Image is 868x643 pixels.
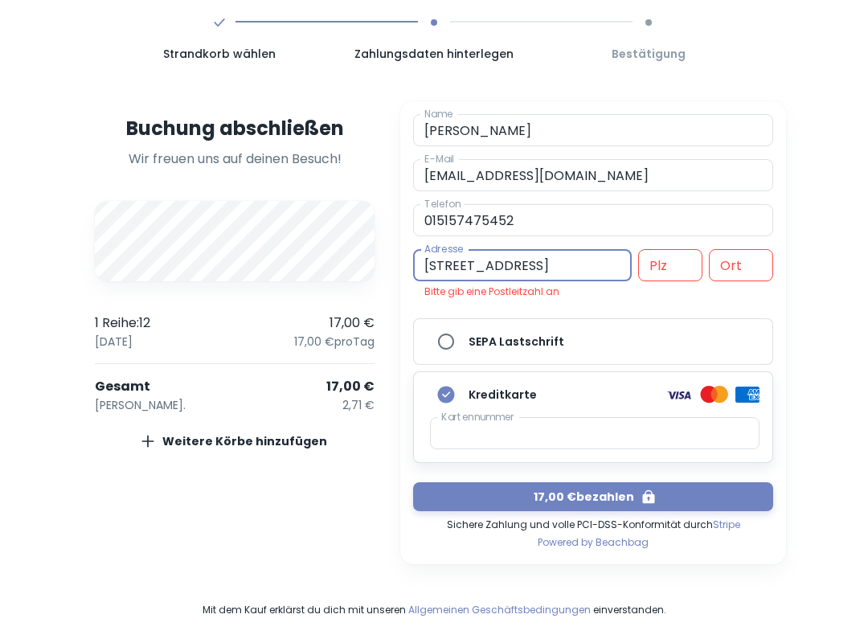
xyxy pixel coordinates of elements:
[82,603,786,617] span: Mit dem Kauf erklärst du dich mit unseren einverstanden.
[424,152,454,166] label: E-Mail
[95,427,375,456] button: Weitere Körbe hinzufügen
[424,242,463,256] label: Adresse
[326,377,375,396] p: 17,00 €
[735,387,759,403] img: logo card
[441,425,748,440] iframe: Sicherer Eingaberahmen für Kartenzahlungen
[413,482,773,511] button: 17,00 €bezahlen
[119,45,321,63] span: Strandkorb wählen
[95,396,186,414] p: [PERSON_NAME].
[294,333,375,350] p: 17,00 € pro Tag
[95,114,375,143] h4: Buchung abschließen
[334,45,535,63] span: Zahlungsdaten hinterlegen
[665,385,694,404] img: logo card
[342,396,375,414] p: 2,71 €
[424,107,452,121] label: Name
[538,535,649,549] span: Powered by Beachbag
[95,313,150,333] p: 1 Reihe : 12
[330,313,375,333] p: 17,00 €
[547,45,749,63] span: Bestätigung
[408,603,591,616] a: Allgemeinen Geschäftsbedingungen
[441,410,515,424] label: Kartennummer
[700,385,729,404] img: logo card
[95,333,133,350] p: [DATE]
[469,386,537,403] h6: Kreditkarte
[469,333,564,350] h6: SEPA Lastschrift
[447,511,740,532] span: Sichere Zahlung und volle PCI-DSS-Konformität durch
[95,149,375,169] p: Wir freuen uns auf deinen Besuch!
[713,518,740,531] a: Stripe
[424,285,762,299] p: Bitte gib eine Postleitzahl an
[638,249,702,281] input: Postal code
[538,532,649,551] a: Powered by Beachbag
[95,377,150,396] p: Gesamt
[424,197,461,211] label: Telefon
